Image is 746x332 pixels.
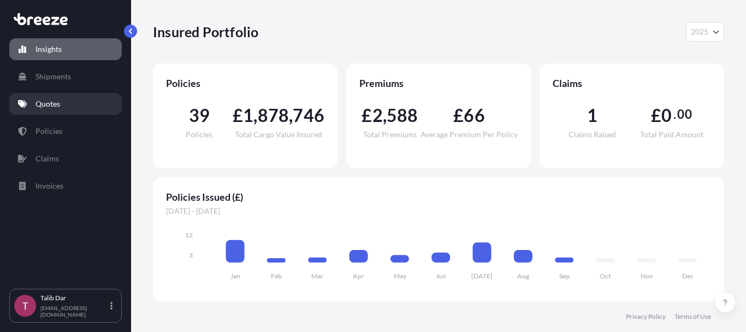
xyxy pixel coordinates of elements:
a: Claims [9,148,122,170]
p: Talib Dar [40,294,108,302]
tspan: Aug [517,272,530,280]
a: Policies [9,120,122,142]
p: Policies [35,126,62,137]
span: £ [362,107,372,124]
span: 2025 [691,26,708,37]
p: [EMAIL_ADDRESS][DOMAIN_NAME] [40,305,108,318]
tspan: Jan [230,272,240,280]
span: £ [453,107,464,124]
span: [DATE] - [DATE] [166,206,711,217]
span: 1 [587,107,597,124]
a: Terms of Use [674,312,711,321]
span: . [673,110,676,119]
p: Shipments [35,71,71,82]
span: Policies Issued (£) [166,190,711,203]
a: Privacy Policy [626,312,666,321]
tspan: 3 [189,251,193,259]
span: 00 [677,110,691,119]
span: Policies [166,77,324,90]
span: T [22,300,28,311]
p: Quotes [35,98,60,109]
span: Claims Raised [569,131,616,138]
span: 1 [243,107,253,124]
span: Total Paid Amount [640,131,703,138]
tspan: 12 [185,231,193,239]
span: 746 [293,107,324,124]
span: , [253,107,257,124]
p: Insights [35,44,62,55]
span: Average Premium Per Policy [421,131,518,138]
tspan: Oct [600,272,611,280]
span: Total Premiums [363,131,417,138]
a: Quotes [9,93,122,115]
p: Invoices [35,180,63,191]
tspan: Feb [271,272,282,280]
p: Insured Portfolio [153,23,258,40]
span: , [383,107,387,124]
a: Insights [9,38,122,60]
span: Premiums [359,77,518,90]
span: 66 [464,107,484,124]
span: Claims [553,77,711,90]
span: 2 [372,107,383,124]
span: , [289,107,293,124]
span: 878 [258,107,289,124]
tspan: Jun [436,272,446,280]
tspan: Dec [682,272,694,280]
tspan: Apr [353,272,364,280]
tspan: Nov [641,272,653,280]
span: 0 [661,107,672,124]
button: Year Selector [686,22,724,42]
span: Policies [186,131,212,138]
span: £ [651,107,661,124]
span: Total Cargo Value Insured [235,131,322,138]
span: 39 [189,107,210,124]
a: Shipments [9,66,122,88]
a: Invoices [9,175,122,197]
tspan: [DATE] [471,272,493,280]
tspan: Mar [311,272,323,280]
span: 588 [387,107,418,124]
tspan: Sep [559,272,570,280]
tspan: May [394,272,407,280]
p: Claims [35,153,59,164]
span: £ [233,107,243,124]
